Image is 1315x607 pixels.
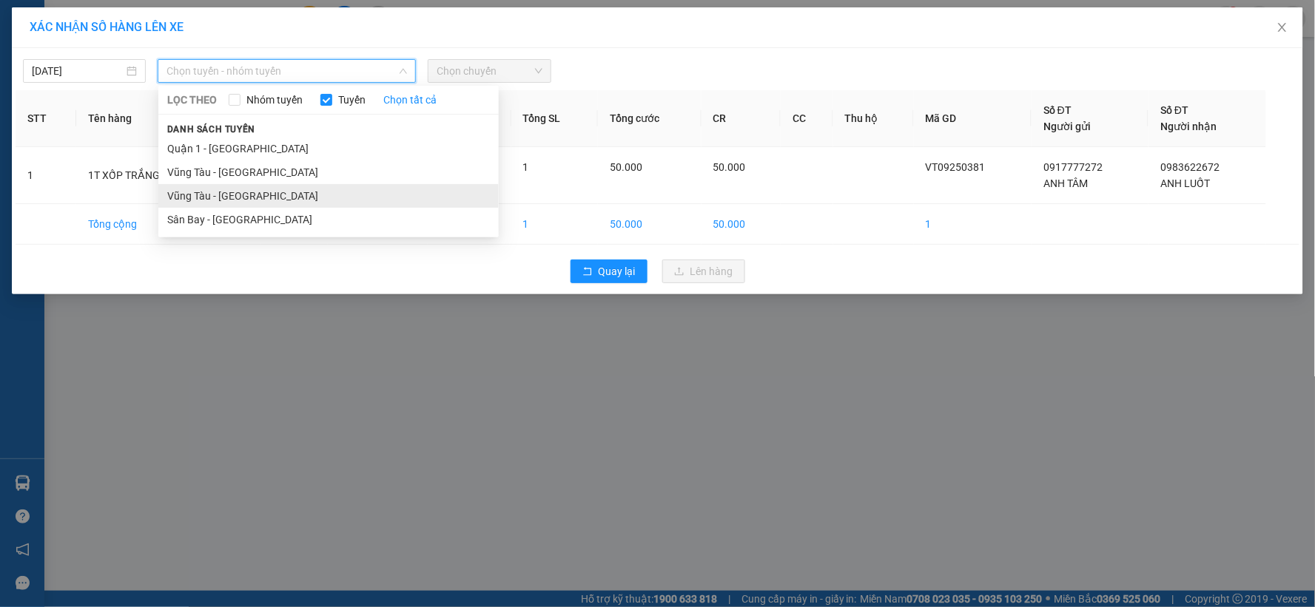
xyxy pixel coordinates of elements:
[662,260,745,283] button: uploadLên hàng
[1277,21,1288,33] span: close
[1043,161,1103,173] span: 0917777272
[598,90,702,147] th: Tổng cước
[167,60,407,82] span: Chọn tuyến - nhóm tuyến
[610,161,642,173] span: 50.000
[914,204,1032,245] td: 1
[16,90,76,147] th: STT
[571,260,648,283] button: rollbackQuay lại
[1160,177,1210,189] span: ANH LUỐT
[713,161,746,173] span: 50.000
[383,92,437,108] a: Chọn tất cả
[1043,121,1091,132] span: Người gửi
[16,147,76,204] td: 1
[1160,104,1188,116] span: Số ĐT
[158,123,264,136] span: Danh sách tuyến
[914,90,1032,147] th: Mã GD
[437,60,542,82] span: Chọn chuyến
[702,204,781,245] td: 50.000
[167,92,217,108] span: LỌC THEO
[582,266,593,278] span: rollback
[76,90,211,147] th: Tên hàng
[76,147,211,204] td: 1T XỐP TRẮNG
[523,161,529,173] span: 1
[1262,7,1303,49] button: Close
[1160,121,1217,132] span: Người nhận
[1160,161,1220,173] span: 0983622672
[241,92,309,108] span: Nhóm tuyến
[511,90,598,147] th: Tổng SL
[158,208,499,231] li: Sân Bay - [GEOGRAPHIC_DATA]
[833,90,914,147] th: Thu hộ
[599,263,636,279] span: Quay lại
[332,92,371,108] span: Tuyến
[158,160,499,184] li: Vũng Tàu - [GEOGRAPHIC_DATA]
[702,90,781,147] th: CR
[598,204,702,245] td: 50.000
[32,63,124,79] input: 12/09/2025
[76,204,211,245] td: Tổng cộng
[511,204,598,245] td: 1
[1043,104,1072,116] span: Số ĐT
[781,90,833,147] th: CC
[30,20,184,34] span: XÁC NHẬN SỐ HÀNG LÊN XE
[158,137,499,160] li: Quận 1 - [GEOGRAPHIC_DATA]
[1043,177,1088,189] span: ANH TÂM
[399,67,408,75] span: down
[158,184,499,208] li: Vũng Tàu - [GEOGRAPHIC_DATA]
[926,161,986,173] span: VT09250381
